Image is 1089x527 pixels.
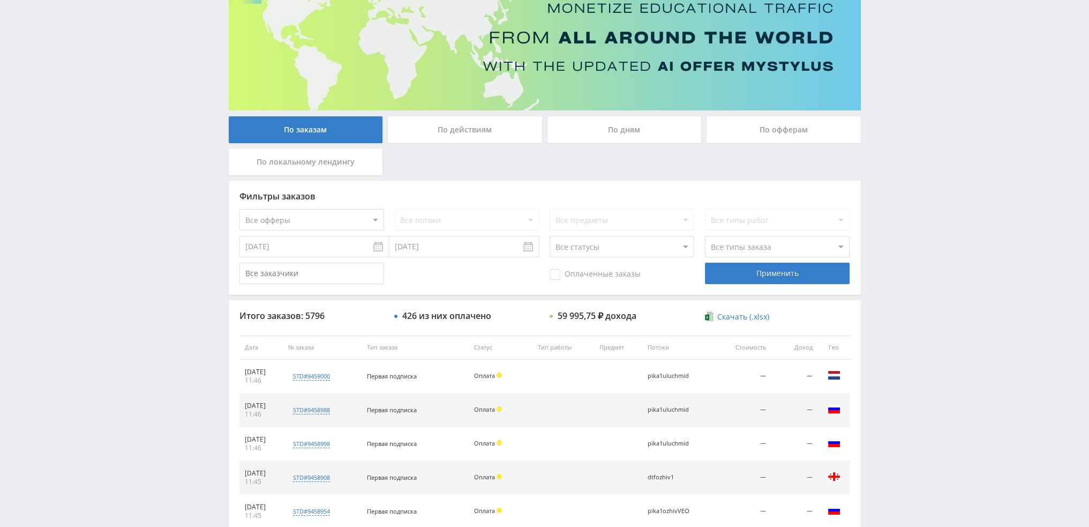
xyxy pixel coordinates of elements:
span: Первая подписка [367,473,417,481]
span: Первая подписка [367,406,417,414]
div: [DATE] [245,435,277,444]
span: Оплаченные заказы [550,269,641,280]
span: Оплата [474,372,495,380]
div: 426 из них оплачено [402,311,491,321]
div: 11:45 [245,478,277,486]
th: Статус [469,336,533,360]
td: — [715,427,771,461]
img: rus.png [828,436,840,449]
span: Оплата [474,473,495,481]
img: rus.png [828,504,840,517]
th: Стоимость [715,336,771,360]
div: pika1ozhivVEO [648,508,696,515]
div: По дням [547,116,702,143]
div: [DATE] [245,469,277,478]
div: Итого заказов: 5796 [239,311,384,321]
td: — [715,461,771,495]
div: [DATE] [245,368,277,376]
div: По офферам [707,116,861,143]
span: Первая подписка [367,440,417,448]
th: Дата [239,336,283,360]
div: 59 995,75 ₽ дохода [558,311,636,321]
span: Холд [497,406,502,412]
span: Оплата [474,439,495,447]
span: Скачать (.xlsx) [717,313,769,321]
td: — [771,461,818,495]
div: [DATE] [245,402,277,410]
td: — [715,394,771,427]
div: std#9459000 [293,372,330,381]
span: Холд [497,373,502,378]
th: Тип заказа [362,336,469,360]
td: — [715,360,771,394]
div: std#9458954 [293,507,330,516]
img: rus.png [828,403,840,415]
span: Оплата [474,405,495,413]
span: Холд [497,440,502,446]
img: nld.png [828,369,840,382]
div: 11:45 [245,511,277,520]
span: Холд [497,508,502,513]
th: № заказа [283,336,362,360]
th: Предмет [594,336,643,360]
input: Все заказчики [239,263,384,284]
div: 11:46 [245,410,277,419]
div: 11:46 [245,376,277,385]
img: geo.png [828,470,840,483]
td: — [771,427,818,461]
th: Гео [818,336,850,360]
img: xlsx [705,311,714,322]
td: — [771,360,818,394]
td: — [771,394,818,427]
div: pika1uluchmid [648,406,696,413]
span: Первая подписка [367,507,417,515]
div: std#9458988 [293,406,330,414]
th: Тип работы [532,336,594,360]
div: pika1uluchmid [648,373,696,380]
div: Применить [705,263,850,284]
div: По действиям [388,116,542,143]
th: Доход [771,336,818,360]
div: std#9458908 [293,473,330,482]
div: std#9458998 [293,440,330,448]
span: Оплата [474,507,495,515]
div: pika1uluchmid [648,440,696,447]
div: 11:46 [245,444,277,452]
div: По заказам [229,116,383,143]
div: Фильтры заказов [239,191,850,201]
a: Скачать (.xlsx) [705,311,769,322]
th: Потоки [642,336,715,360]
span: Холд [497,474,502,479]
span: Первая подписка [367,372,417,380]
div: [DATE] [245,503,277,511]
div: dtfozhiv1 [648,474,696,481]
div: По локальному лендингу [229,149,383,175]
